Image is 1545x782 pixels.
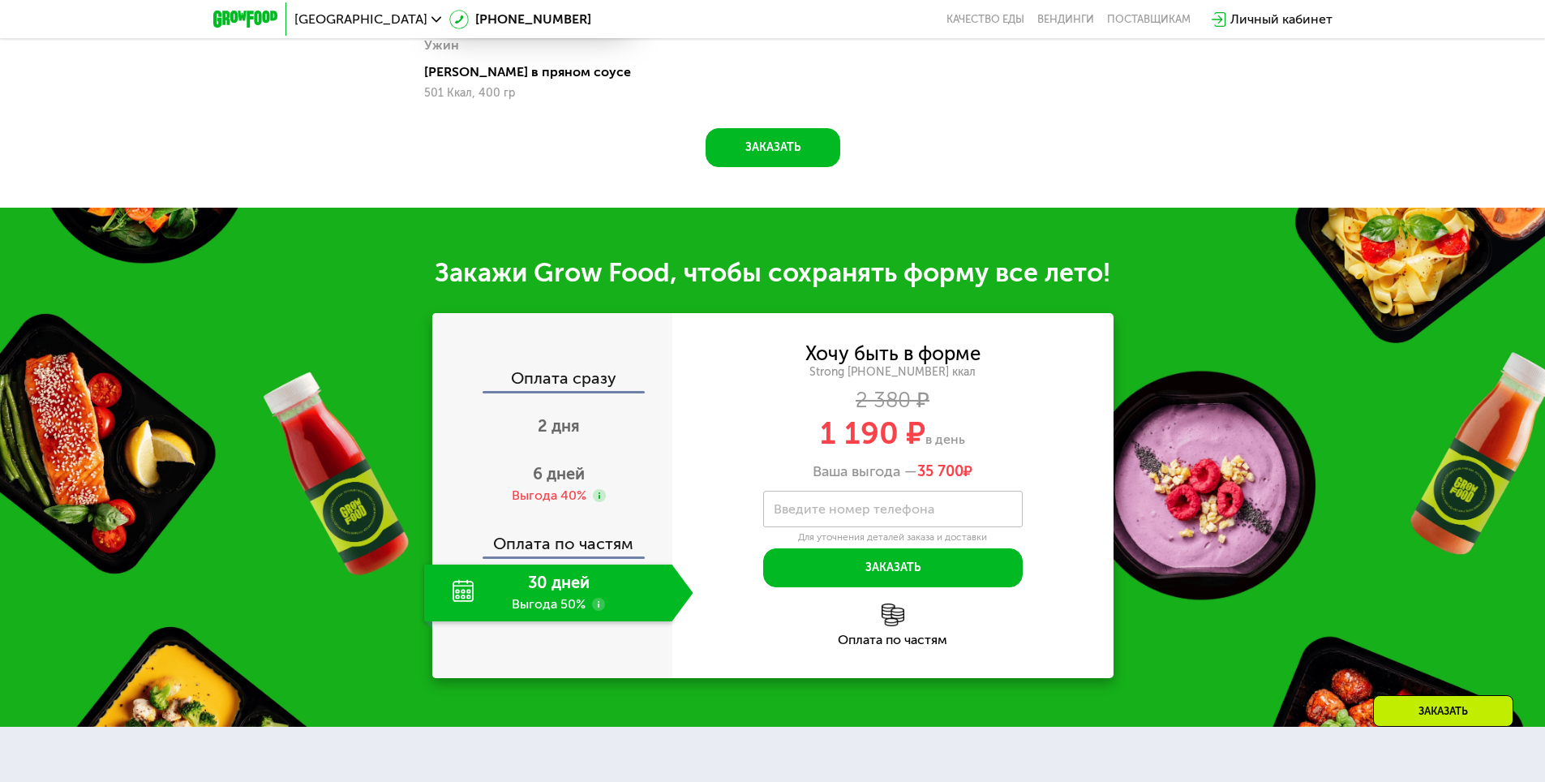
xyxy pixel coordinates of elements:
div: Для уточнения деталей заказа и доставки [763,531,1023,544]
div: Оплата сразу [434,370,672,391]
div: Оплата по частям [434,519,672,556]
div: поставщикам [1107,13,1191,26]
span: ₽ [917,463,972,481]
img: l6xcnZfty9opOoJh.png [882,604,904,626]
span: 2 дня [538,416,580,436]
div: 501 Ккал, 400 гр [424,87,629,100]
a: Вендинги [1037,13,1094,26]
div: Выгода 40% [512,487,586,505]
div: [PERSON_NAME] в пряном соусе [424,64,642,80]
button: Заказать [763,548,1023,587]
span: 35 700 [917,462,963,480]
div: 2 380 ₽ [672,392,1114,410]
a: [PHONE_NUMBER] [449,10,591,29]
span: 1 190 ₽ [820,415,925,452]
div: Ваша выгода — [672,463,1114,481]
div: Strong [PHONE_NUMBER] ккал [672,365,1114,380]
div: Ужин [424,33,459,58]
div: Хочу быть в форме [805,345,981,363]
span: [GEOGRAPHIC_DATA] [294,13,427,26]
div: Заказать [1373,695,1513,727]
span: в день [925,432,965,447]
button: Заказать [706,128,840,167]
div: Личный кабинет [1230,10,1333,29]
div: Оплата по частям [672,634,1114,647]
label: Введите номер телефона [774,505,934,513]
a: Качество еды [946,13,1024,26]
span: 6 дней [533,464,585,483]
